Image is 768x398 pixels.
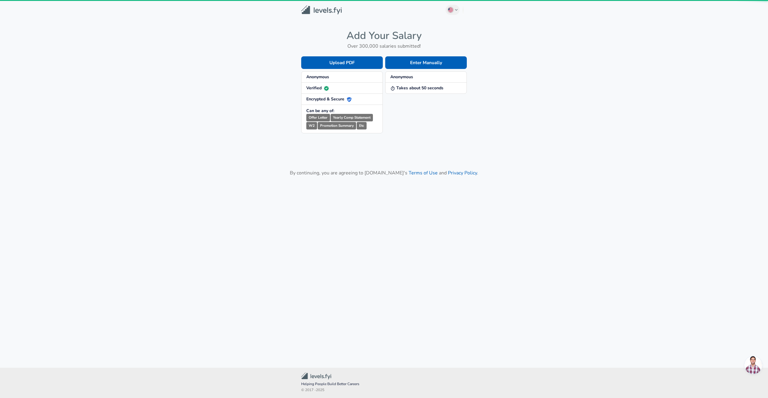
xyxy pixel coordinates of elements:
[318,122,356,129] small: Promotion Summary
[301,373,331,379] img: Levels.fyi Community
[448,170,477,176] a: Privacy Policy
[390,85,443,91] strong: Takes about 50 seconds
[301,56,383,69] button: Upload PDF
[301,381,467,387] span: Helping People Build Better Careers
[409,170,438,176] a: Terms of Use
[301,387,467,393] span: © 2017 - 2025
[357,122,367,129] small: Etc
[306,122,317,129] small: W2
[445,5,460,15] button: English (US)
[448,7,453,12] img: English (US)
[744,356,762,374] div: Open chat
[385,56,467,69] button: Enter Manually
[306,114,330,121] small: Offer Letter
[306,85,329,91] strong: Verified
[331,114,373,121] small: Yearly Comp Statement
[306,108,334,114] strong: Can be any of:
[306,74,329,80] strong: Anonymous
[301,29,467,42] h4: Add Your Salary
[306,96,352,102] strong: Encrypted & Secure
[390,74,413,80] strong: Anonymous
[301,42,467,50] h6: Over 300,000 salaries submitted!
[301,5,342,15] img: Levels.fyi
